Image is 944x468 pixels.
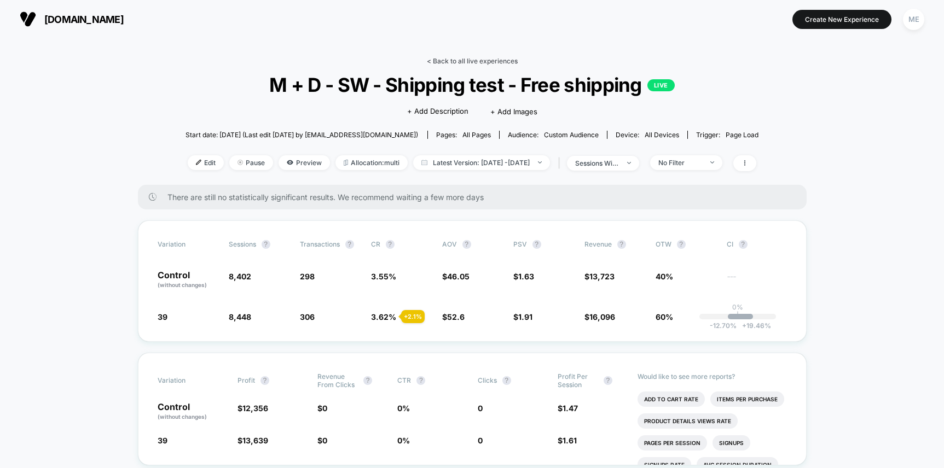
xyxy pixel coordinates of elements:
[502,376,511,385] button: ?
[478,376,497,384] span: Clicks
[447,272,470,281] span: 46.05
[344,160,348,166] img: rebalance
[335,155,408,170] span: Allocation: multi
[186,131,418,139] span: Start date: [DATE] (Last edit [DATE] by [EMAIL_ADDRESS][DOMAIN_NAME])
[558,436,577,445] span: $
[421,160,427,165] img: calendar
[656,312,673,321] span: 60%
[229,155,273,170] span: Pause
[532,240,541,249] button: ?
[401,310,425,323] div: + 2.1 %
[645,131,679,139] span: all devices
[900,8,928,31] button: ME
[696,131,758,139] div: Trigger:
[416,376,425,385] button: ?
[478,403,483,413] span: 0
[300,240,340,248] span: Transactions
[563,403,578,413] span: 1.47
[513,312,532,321] span: $
[397,376,411,384] span: CTR
[739,240,748,249] button: ?
[238,160,243,165] img: end
[158,402,227,421] p: Control
[442,272,470,281] span: $
[345,240,354,249] button: ?
[490,107,537,116] span: + Add Images
[656,272,673,281] span: 40%
[727,273,787,289] span: ---
[584,312,615,321] span: $
[638,372,787,381] p: Would like to see more reports?
[589,312,615,321] span: 16,096
[710,161,714,163] img: end
[242,403,268,413] span: 12,356
[196,160,201,165] img: edit
[478,436,483,445] span: 0
[188,155,224,170] span: Edit
[903,9,924,30] div: ME
[737,311,739,319] p: |
[158,312,167,321] span: 39
[229,272,251,281] span: 8,402
[742,321,746,330] span: +
[513,240,527,248] span: PSV
[158,240,218,249] span: Variation
[575,159,619,167] div: sessions with impression
[677,240,686,249] button: ?
[238,376,255,384] span: Profit
[158,282,207,288] span: (without changes)
[242,436,268,445] span: 13,639
[656,240,716,249] span: OTW
[363,376,372,385] button: ?
[317,372,358,389] span: Revenue From Clicks
[518,312,532,321] span: 1.91
[371,240,380,248] span: CR
[16,10,127,28] button: [DOMAIN_NAME]
[638,435,707,451] li: Pages Per Session
[638,413,738,429] li: Product Details Views Rate
[544,131,599,139] span: Custom Audience
[710,321,737,330] span: -12.70 %
[436,131,491,139] div: Pages:
[732,303,743,311] p: 0%
[589,272,615,281] span: 13,723
[279,155,330,170] span: Preview
[513,272,534,281] span: $
[397,403,410,413] span: 0 %
[317,403,327,413] span: $
[518,272,534,281] span: 1.63
[158,436,167,445] span: 39
[317,436,327,445] span: $
[555,155,567,171] span: |
[727,240,787,249] span: CI
[300,272,315,281] span: 298
[607,131,687,139] span: Device:
[214,73,730,96] span: M + D - SW - Shipping test - Free shipping
[158,271,218,289] p: Control
[713,435,750,451] li: Signups
[20,11,36,27] img: Visually logo
[229,240,256,248] span: Sessions
[158,413,207,420] span: (without changes)
[427,57,518,65] a: < Back to all live experiences
[726,131,758,139] span: Page Load
[792,10,891,29] button: Create New Experience
[322,403,327,413] span: 0
[658,159,702,167] div: No Filter
[238,403,268,413] span: $
[647,79,675,91] p: LIVE
[563,436,577,445] span: 1.61
[604,376,612,385] button: ?
[371,272,396,281] span: 3.55 %
[627,162,631,164] img: end
[262,240,270,249] button: ?
[584,272,615,281] span: $
[462,240,471,249] button: ?
[322,436,327,445] span: 0
[558,372,598,389] span: Profit Per Session
[300,312,315,321] span: 306
[617,240,626,249] button: ?
[229,312,251,321] span: 8,448
[260,376,269,385] button: ?
[558,403,578,413] span: $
